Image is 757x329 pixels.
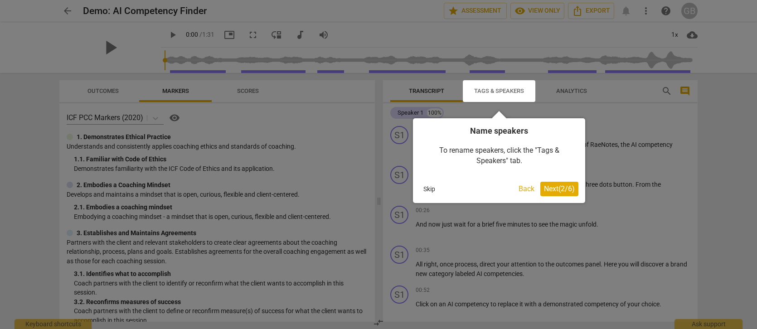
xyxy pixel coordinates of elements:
button: Skip [420,182,439,196]
button: Next [540,182,578,196]
div: To rename speakers, click the "Tags & Speakers" tab. [420,136,578,175]
h4: Name speakers [420,125,578,136]
span: Next ( 2 / 6 ) [544,184,575,193]
button: Back [515,182,538,196]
